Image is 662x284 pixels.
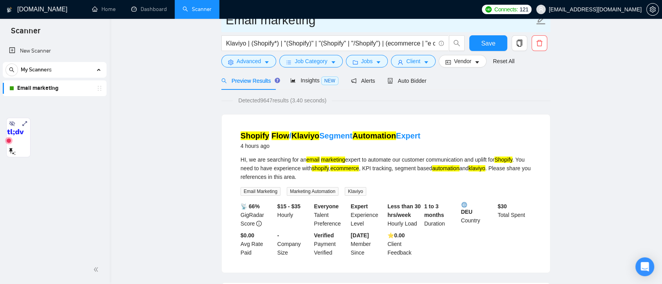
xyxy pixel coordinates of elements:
span: 121 [519,5,528,14]
mark: automation [432,165,459,171]
mark: Flow [271,131,289,140]
span: copy [512,40,527,47]
span: caret-down [423,59,429,65]
a: Shopify Flow/KlaviyoSegmentAutomationExpert [241,131,420,140]
button: userClientcaret-down [391,55,436,67]
img: 🌐 [461,202,467,208]
span: Klaviyo [345,187,366,196]
div: Tooltip anchor [274,77,281,84]
mark: ecommerce [330,165,359,171]
span: Connects: [494,5,518,14]
button: barsJob Categorycaret-down [279,55,342,67]
a: setting [646,6,659,13]
div: Country [459,202,496,228]
button: settingAdvancedcaret-down [221,55,276,67]
span: caret-down [331,59,336,65]
button: delete [532,35,547,51]
mark: Shopify [494,157,512,163]
span: edit [536,15,546,25]
span: area-chart [290,78,296,83]
img: upwork-logo.png [485,6,492,13]
span: My Scanners [21,62,52,78]
div: Avg Rate Paid [239,231,276,257]
span: user [398,59,403,65]
button: setting [646,3,659,16]
div: Payment Verified [313,231,349,257]
span: bars [286,59,291,65]
b: ⭐️ 0.00 [387,232,405,238]
input: Search Freelance Jobs... [226,38,435,48]
span: Auto Bidder [387,78,426,84]
mark: klaviyo [468,165,485,171]
a: New Scanner [9,43,100,59]
button: copy [512,35,527,51]
b: $0.00 [241,232,254,238]
b: 1 to 3 months [424,203,444,218]
span: Advanced [237,57,261,66]
div: Hourly [276,202,313,228]
div: Experience Level [349,202,386,228]
div: Total Spent [496,202,533,228]
span: Alerts [351,78,375,84]
span: caret-down [474,59,480,65]
div: Open Intercom Messenger [635,257,654,276]
div: Duration [423,202,459,228]
span: folder [353,59,358,65]
mark: shopify [312,165,329,171]
button: search [449,35,465,51]
a: searchScanner [183,6,212,13]
div: Client Feedback [386,231,423,257]
span: Email Marketing [241,187,280,196]
b: $15 - $35 [277,203,300,209]
span: info-circle [256,221,262,226]
span: Preview Results [221,78,278,84]
div: Talent Preference [313,202,349,228]
button: Save [469,35,507,51]
span: caret-down [376,59,381,65]
a: Reset All [493,57,514,66]
span: Detected 9647 results (3.40 seconds) [233,96,332,105]
span: Client [406,57,420,66]
div: Hourly Load [386,202,423,228]
div: Member Since [349,231,386,257]
button: folderJobscaret-down [346,55,388,67]
b: - [277,232,279,238]
div: 4 hours ago [241,141,420,151]
span: Job Category [295,57,327,66]
img: logo [7,4,12,16]
mark: Klaviyo [291,131,319,140]
div: GigRadar Score [239,202,276,228]
mark: email [306,157,319,163]
span: setting [647,6,658,13]
span: user [538,7,544,12]
b: DEU [461,202,495,215]
span: search [221,78,227,84]
b: Everyone [314,203,339,209]
span: setting [228,59,233,65]
span: delete [532,40,547,47]
span: Save [481,38,495,48]
a: dashboardDashboard [131,6,167,13]
span: notification [351,78,356,84]
span: NEW [321,76,338,85]
a: Email marketing [17,80,92,96]
li: My Scanners [3,62,107,96]
span: Insights [290,77,338,84]
input: Scanner name... [226,10,534,30]
span: Marketing Automation [287,187,338,196]
mark: Automation [353,131,396,140]
span: double-left [93,266,101,273]
b: Expert [351,203,368,209]
button: idcardVendorcaret-down [439,55,487,67]
span: robot [387,78,393,84]
span: info-circle [439,41,444,46]
b: $ 30 [497,203,506,209]
div: HI, we are searching for an expert to automate our customer communication and uplift for . You ne... [241,155,531,181]
span: Scanner [5,25,47,42]
mark: marketing [321,157,345,163]
span: caret-down [264,59,270,65]
li: New Scanner [3,43,107,59]
span: Jobs [361,57,373,66]
span: Vendor [454,57,471,66]
span: holder [96,85,103,91]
